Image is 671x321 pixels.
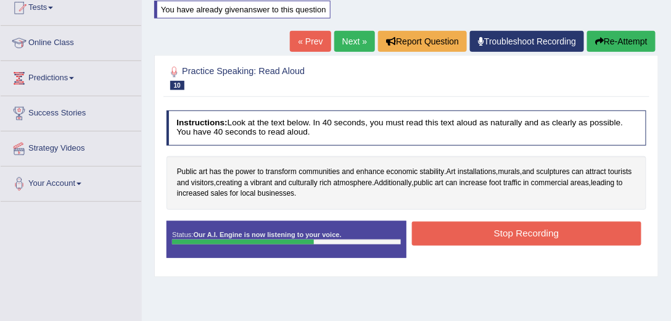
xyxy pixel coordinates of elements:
span: Click to see word definition [299,167,340,178]
h2: Practice Speaking: Read Aloud [167,64,464,90]
a: « Prev [290,31,331,52]
a: Online Class [1,26,141,57]
span: Click to see word definition [446,178,458,189]
span: Click to see word definition [258,188,295,199]
a: Predictions [1,61,141,92]
span: Click to see word definition [356,167,385,178]
span: Click to see word definition [570,178,589,189]
div: You have already given answer to this question [154,1,331,19]
span: Click to see word definition [387,167,418,178]
span: Click to see word definition [498,167,521,178]
button: Report Question [378,31,467,52]
span: Click to see word definition [250,178,273,189]
span: Click to see word definition [459,178,487,189]
span: Click to see word definition [458,167,496,178]
span: Click to see word definition [586,167,606,178]
span: Click to see word definition [216,178,242,189]
button: Stop Recording [412,222,641,246]
a: Success Stories [1,96,141,127]
a: Strategy Videos [1,131,141,162]
span: Click to see word definition [241,188,255,199]
span: Click to see word definition [258,167,264,178]
span: Click to see word definition [199,167,208,178]
span: Click to see word definition [489,178,501,189]
span: Click to see word definition [447,167,456,178]
span: Click to see word definition [236,167,255,178]
span: Click to see word definition [266,167,297,178]
span: Click to see word definition [177,178,189,189]
span: Click to see word definition [591,178,614,189]
span: Click to see word definition [608,167,632,178]
button: Re-Attempt [587,31,656,52]
span: Click to see word definition [537,167,570,178]
div: Status: [167,221,406,258]
a: Next » [334,31,375,52]
span: Click to see word definition [244,178,249,189]
span: Click to see word definition [617,178,623,189]
span: Click to see word definition [524,178,529,189]
div: . , , , . , , . [167,156,647,210]
span: Click to see word definition [319,178,331,189]
span: Click to see word definition [435,178,443,189]
span: Click to see word definition [230,188,239,199]
h4: Look at the text below. In 40 seconds, you must read this text aloud as naturally and as clearly ... [167,110,647,146]
span: Click to see word definition [334,178,373,189]
b: Instructions: [176,118,227,127]
span: Click to see word definition [420,167,445,178]
span: Click to see word definition [342,167,355,178]
span: Click to see word definition [374,178,412,189]
span: Click to see word definition [177,167,197,178]
a: Troubleshoot Recording [470,31,584,52]
span: Click to see word definition [210,167,221,178]
strong: Our A.I. Engine is now listening to your voice. [194,231,342,238]
span: Click to see word definition [289,178,318,189]
span: Click to see word definition [211,188,228,199]
span: Click to see word definition [414,178,433,189]
span: Click to see word definition [572,167,584,178]
span: Click to see word definition [274,178,287,189]
a: Your Account [1,167,141,198]
span: Click to see word definition [191,178,214,189]
span: Click to see word definition [177,188,209,199]
span: Click to see word definition [503,178,521,189]
span: Click to see word definition [522,167,535,178]
span: Click to see word definition [223,167,234,178]
span: Click to see word definition [531,178,569,189]
span: 10 [170,81,184,90]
